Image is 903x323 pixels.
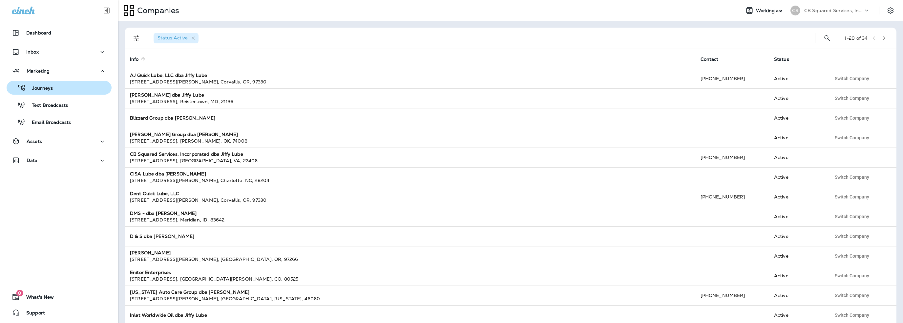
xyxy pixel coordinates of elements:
[835,313,869,317] span: Switch Company
[20,310,45,318] span: Support
[831,93,873,103] button: Switch Company
[774,56,798,62] span: Status
[835,116,869,120] span: Switch Company
[27,139,42,144] p: Assets
[769,148,826,167] td: Active
[130,98,690,105] div: [STREET_ADDRESS] , Reistertown , MD , 21136
[130,79,690,85] div: [STREET_ADDRESS][PERSON_NAME] , Corvallis , OR , 97330
[7,115,112,129] button: Email Broadcasts
[27,158,38,163] p: Data
[835,254,869,258] span: Switch Company
[97,4,116,17] button: Collapse Sidebar
[769,207,826,226] td: Active
[835,293,869,298] span: Switch Company
[835,214,869,219] span: Switch Company
[130,57,139,62] span: Info
[831,133,873,143] button: Switch Company
[831,231,873,241] button: Switch Company
[130,56,147,62] span: Info
[695,148,769,167] td: [PHONE_NUMBER]
[130,276,690,282] div: [STREET_ADDRESS] , [GEOGRAPHIC_DATA][PERSON_NAME] , CO , 80525
[835,273,869,278] span: Switch Company
[831,192,873,202] button: Switch Company
[695,187,769,207] td: [PHONE_NUMBER]
[821,32,834,45] button: Search Companies
[7,154,112,167] button: Data
[130,289,249,295] strong: [US_STATE] Auto Care Group dba [PERSON_NAME]
[130,138,690,144] div: [STREET_ADDRESS] , [PERSON_NAME] , OK , 74008
[769,108,826,128] td: Active
[831,74,873,83] button: Switch Company
[769,187,826,207] td: Active
[701,56,727,62] span: Contact
[695,286,769,305] td: [PHONE_NUMBER]
[774,57,789,62] span: Status
[769,167,826,187] td: Active
[885,5,896,16] button: Settings
[130,269,171,275] strong: Enitor Enterprises
[769,128,826,148] td: Active
[26,85,53,92] p: Journeys
[130,256,690,263] div: [STREET_ADDRESS][PERSON_NAME] , [GEOGRAPHIC_DATA] , OR , 97266
[835,76,869,81] span: Switch Company
[695,69,769,88] td: [PHONE_NUMBER]
[831,212,873,221] button: Switch Company
[130,233,194,239] strong: D & S dba [PERSON_NAME]
[7,81,112,95] button: Journeys
[769,226,826,246] td: Active
[7,64,112,78] button: Marketing
[701,57,719,62] span: Contact
[130,72,207,78] strong: AJ Quick Lube, LLC dba Jiffy Lube
[831,290,873,300] button: Switch Company
[831,172,873,182] button: Switch Company
[130,177,690,184] div: [STREET_ADDRESS][PERSON_NAME] , Charlotte , NC , 28204
[804,8,863,13] p: CB Squared Services, Incorporated dba Jiffy Lube
[845,35,868,41] div: 1 - 20 of 34
[130,157,690,164] div: [STREET_ADDRESS] , [GEOGRAPHIC_DATA] , VA , 22406
[130,312,207,318] strong: Inlet Worldwide Oil dba Jiffy Lube
[831,271,873,281] button: Switch Company
[130,217,690,223] div: [STREET_ADDRESS] , Meridian , ID , 83642
[7,306,112,319] button: Support
[20,294,54,302] span: What's New
[130,210,197,216] strong: DMS - dba [PERSON_NAME]
[130,171,206,177] strong: CISA Lube dba [PERSON_NAME]
[831,251,873,261] button: Switch Company
[7,98,112,112] button: Text Broadcasts
[130,32,143,45] button: Filters
[130,295,690,302] div: [STREET_ADDRESS][PERSON_NAME] , [GEOGRAPHIC_DATA] , [US_STATE] , 46060
[130,250,171,256] strong: [PERSON_NAME]
[26,49,39,55] p: Inbox
[130,131,238,137] strong: [PERSON_NAME] Group dba [PERSON_NAME]
[7,26,112,39] button: Dashboard
[835,175,869,179] span: Switch Company
[835,195,869,199] span: Switch Company
[130,151,243,157] strong: CB Squared Services, Incorporated dba Jiffy Lube
[16,290,23,296] span: 8
[769,266,826,286] td: Active
[25,103,68,109] p: Text Broadcasts
[157,35,188,41] span: Status : Active
[831,113,873,123] button: Switch Company
[769,246,826,266] td: Active
[769,69,826,88] td: Active
[154,33,199,43] div: Status:Active
[130,197,690,203] div: [STREET_ADDRESS][PERSON_NAME] , Corvallis , OR , 97330
[27,68,50,74] p: Marketing
[769,88,826,108] td: Active
[756,8,784,13] span: Working as:
[7,45,112,58] button: Inbox
[835,96,869,101] span: Switch Company
[790,6,800,15] div: CS
[130,92,204,98] strong: [PERSON_NAME] dba Jiffy Lube
[7,135,112,148] button: Assets
[7,290,112,304] button: 8What's New
[769,286,826,305] td: Active
[26,30,51,35] p: Dashboard
[130,191,179,196] strong: Dent Quick Lube, LLC
[835,135,869,140] span: Switch Company
[835,234,869,239] span: Switch Company
[831,310,873,320] button: Switch Company
[135,6,179,15] p: Companies
[25,120,71,126] p: Email Broadcasts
